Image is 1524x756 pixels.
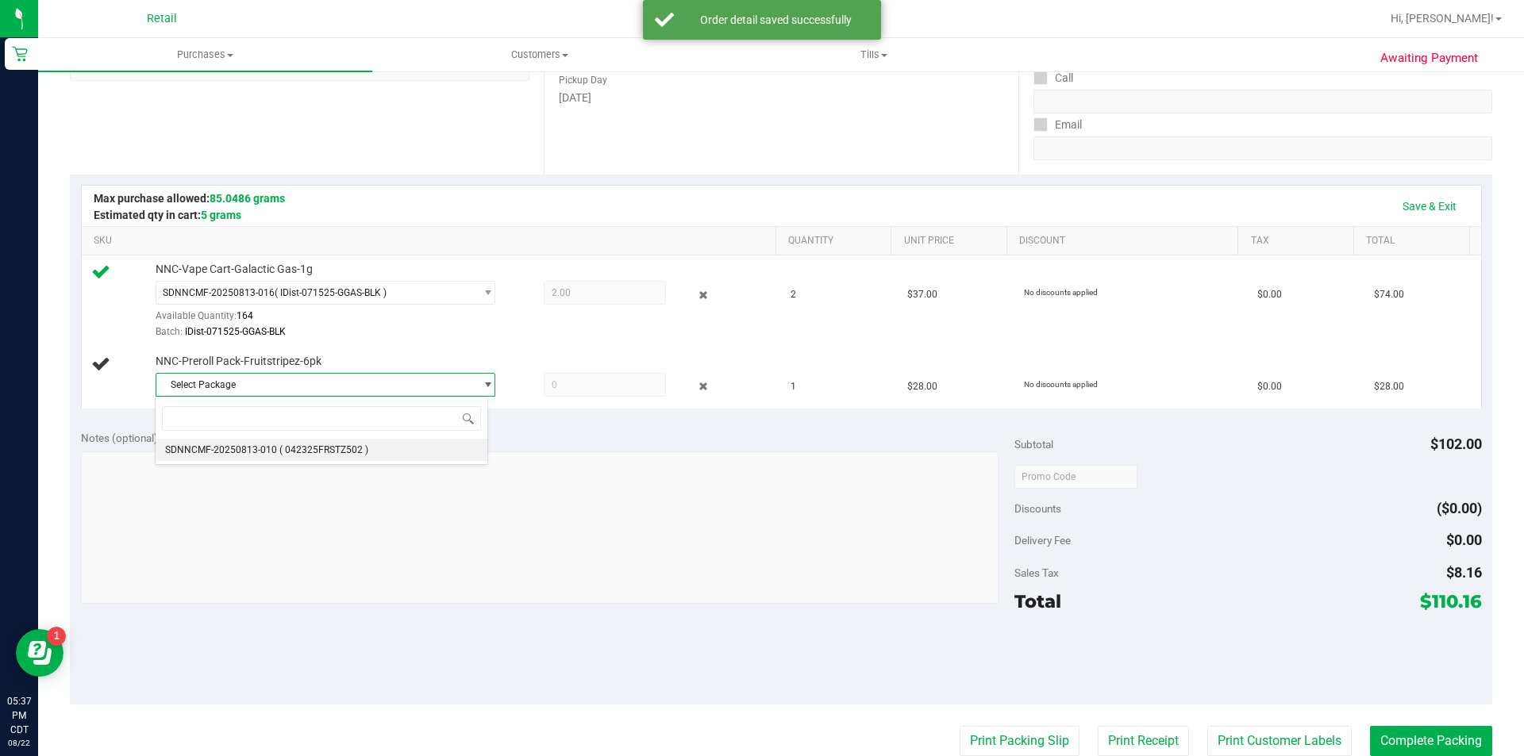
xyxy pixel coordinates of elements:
[1392,193,1467,220] a: Save & Exit
[907,287,937,302] span: $37.00
[210,192,285,205] span: 85.0486 grams
[1257,379,1282,394] span: $0.00
[373,48,706,62] span: Customers
[201,209,241,221] span: 5 grams
[156,374,475,396] span: Select Package
[1430,436,1482,452] span: $102.00
[156,305,513,336] div: Available Quantity:
[163,287,275,298] span: SDNNCMF-20250813-016
[1257,287,1282,302] span: $0.00
[904,235,1001,248] a: Unit Price
[7,694,31,737] p: 05:37 PM CDT
[1380,49,1478,67] span: Awaiting Payment
[1374,287,1404,302] span: $74.00
[1014,534,1071,547] span: Delivery Fee
[16,629,63,677] iframe: Resource center
[156,262,313,277] span: NNC-Vape Cart-Galactic Gas-1g
[12,46,28,62] inline-svg: Retail
[907,379,937,394] span: $28.00
[47,627,66,646] iframe: Resource center unread badge
[1391,12,1494,25] span: Hi, [PERSON_NAME]!
[707,48,1040,62] span: Tills
[1033,67,1073,90] label: Call
[1437,500,1482,516] span: ($0.00)
[1207,726,1352,756] button: Print Customer Labels
[1251,235,1348,248] a: Tax
[1446,564,1482,581] span: $8.16
[1098,726,1189,756] button: Print Receipt
[1014,590,1061,612] span: Total
[474,374,494,396] span: select
[474,282,494,304] span: select
[788,235,885,248] a: Quantity
[1014,465,1137,489] input: Promo Code
[147,12,177,25] span: Retail
[38,38,372,71] a: Purchases
[1024,380,1098,389] span: No discounts applied
[1366,235,1463,248] a: Total
[791,379,796,394] span: 1
[1033,90,1492,113] input: Format: (999) 999-9999
[38,48,372,62] span: Purchases
[1033,113,1082,136] label: Email
[1370,726,1492,756] button: Complete Packing
[185,326,286,337] span: IDist-071525-GGAS-BLK
[94,235,769,248] a: SKU
[791,287,796,302] span: 2
[1374,379,1404,394] span: $28.00
[1024,288,1098,297] span: No discounts applied
[7,737,31,749] p: 08/22
[94,209,241,221] span: Estimated qty in cart:
[237,310,253,321] span: 164
[1014,566,1059,579] span: Sales Tax
[683,12,869,28] div: Order detail saved successfully
[156,326,183,337] span: Batch:
[372,38,706,71] a: Customers
[960,726,1079,756] button: Print Packing Slip
[275,287,387,298] span: ( IDist-071525-GGAS-BLK )
[1420,590,1482,612] span: $110.16
[156,354,321,369] span: NNC-Preroll Pack-Fruitstripez-6pk
[1446,532,1482,548] span: $0.00
[1019,235,1232,248] a: Discount
[1014,438,1053,451] span: Subtotal
[1014,494,1061,523] span: Discounts
[706,38,1041,71] a: Tills
[559,90,1003,106] div: [DATE]
[81,432,158,444] span: Notes (optional)
[94,192,285,205] span: Max purchase allowed:
[559,73,607,87] label: Pickup Day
